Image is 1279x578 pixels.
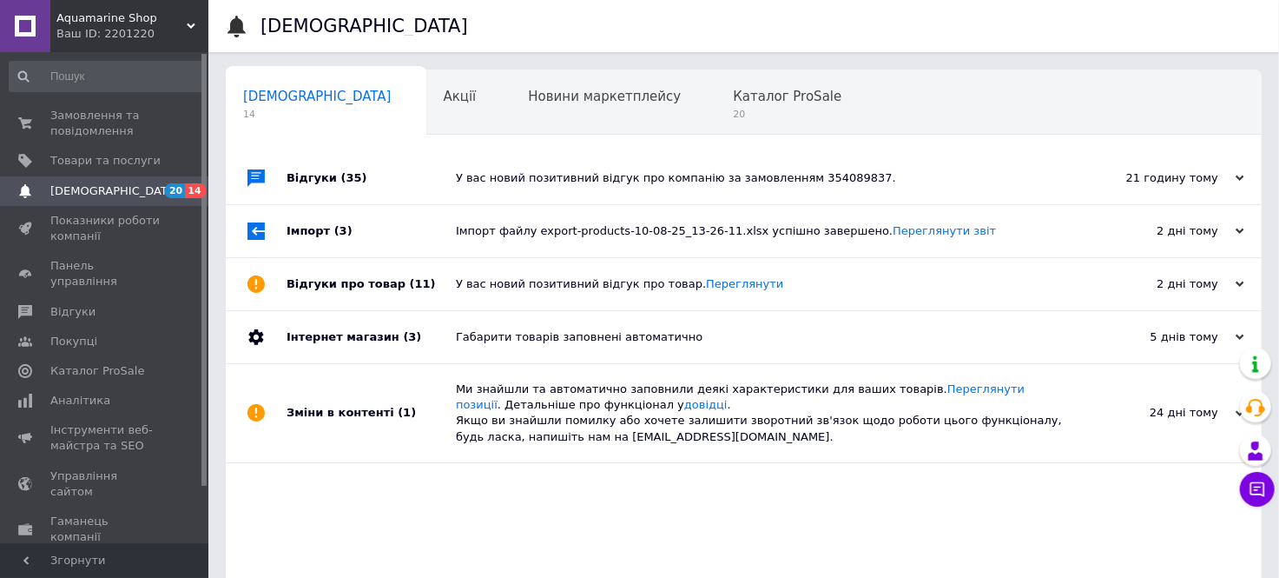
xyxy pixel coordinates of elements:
[341,171,367,184] span: (35)
[56,10,187,26] span: Aquamarine Shop
[706,277,783,290] a: Переглянути
[50,363,144,379] span: Каталог ProSale
[456,329,1071,345] div: Габарити товарів заповнені автоматично
[243,108,392,121] span: 14
[50,153,161,169] span: Товари та послуги
[287,364,456,462] div: Зміни в контенті
[528,89,681,104] span: Новини маркетплейсу
[444,89,477,104] span: Акції
[9,61,205,92] input: Пошук
[50,213,161,244] span: Показники роботи компанії
[733,108,841,121] span: 20
[456,276,1071,292] div: У вас новий позитивний відгук про товар.
[456,223,1071,239] div: Імпорт файлу export-products-10-08-25_13-26-11.xlsx успішно завершено.
[287,152,456,204] div: Відгуки
[893,224,996,237] a: Переглянути звіт
[287,205,456,257] div: Імпорт
[50,108,161,139] span: Замовлення та повідомлення
[243,89,392,104] span: [DEMOGRAPHIC_DATA]
[1071,276,1244,292] div: 2 дні тому
[165,183,185,198] span: 20
[50,514,161,545] span: Гаманець компанії
[456,382,1071,445] div: Ми знайшли та автоматично заповнили деякі характеристики для ваших товарів. . Детальніше про функ...
[287,258,456,310] div: Відгуки про товар
[1071,170,1244,186] div: 21 годину тому
[50,334,97,349] span: Покупці
[456,170,1071,186] div: У вас новий позитивний відгук про компанію за замовленням 354089837.
[1240,472,1275,507] button: Чат з покупцем
[403,330,421,343] span: (3)
[56,26,208,42] div: Ваш ID: 2201220
[1071,329,1244,345] div: 5 днів тому
[50,468,161,500] span: Управління сайтом
[50,422,161,454] span: Інструменти веб-майстра та SEO
[1071,223,1244,239] div: 2 дні тому
[398,406,416,419] span: (1)
[410,277,436,290] span: (11)
[50,258,161,289] span: Панель управління
[185,183,205,198] span: 14
[287,311,456,363] div: Інтернет магазин
[733,89,841,104] span: Каталог ProSale
[50,304,96,320] span: Відгуки
[334,224,353,237] span: (3)
[260,16,468,37] h1: [DEMOGRAPHIC_DATA]
[50,183,179,199] span: [DEMOGRAPHIC_DATA]
[50,393,110,409] span: Аналітика
[684,398,728,411] a: довідці
[1071,405,1244,421] div: 24 дні тому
